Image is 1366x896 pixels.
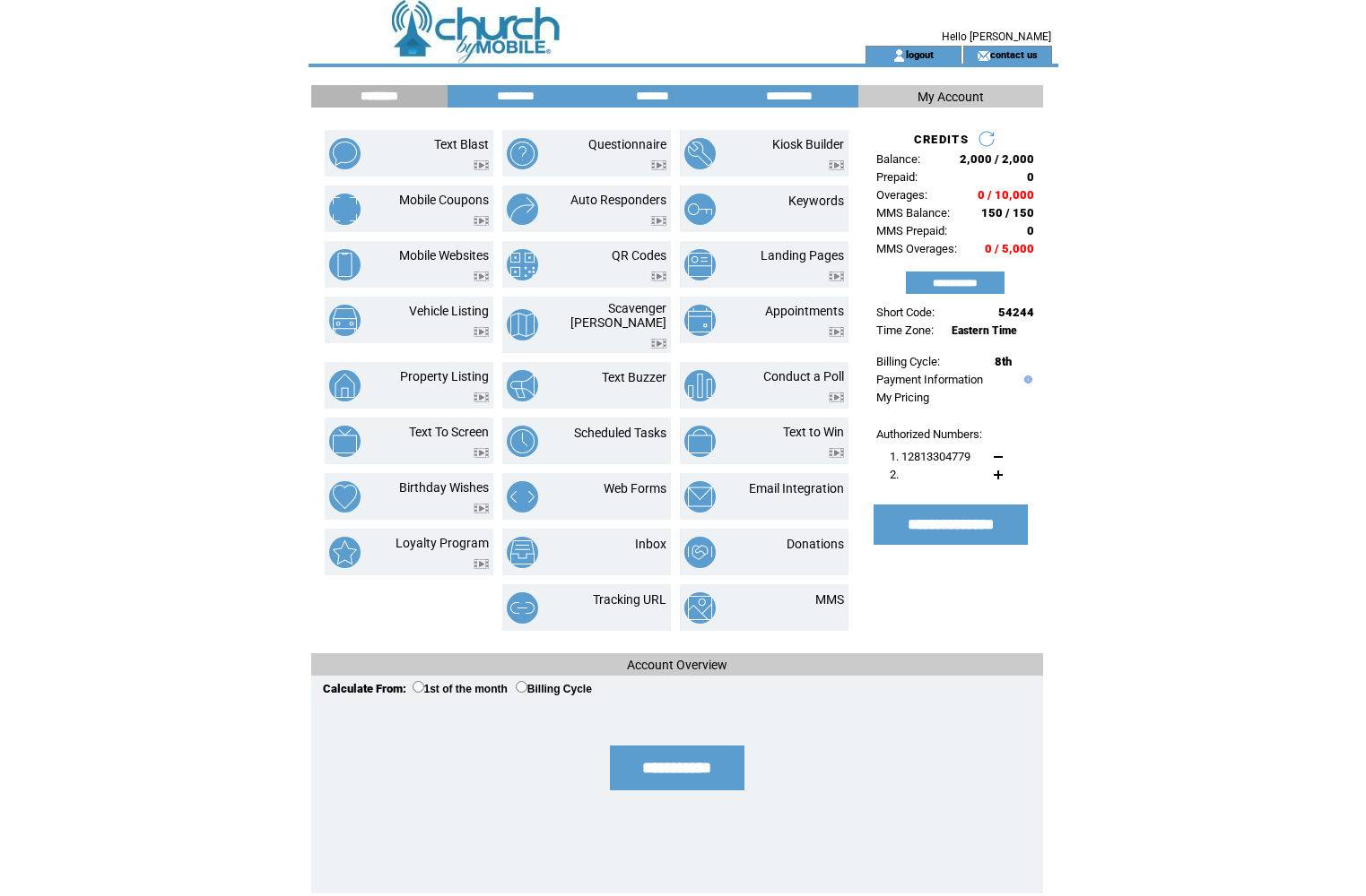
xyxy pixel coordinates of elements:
[985,242,1034,255] span: 0 / 5,000
[651,271,666,281] img: video.png
[829,392,844,402] img: video.png
[876,242,957,255] span: MMS Overages:
[783,425,844,439] a: Text to Win
[413,683,508,695] label: 1st of the month
[396,536,489,550] a: Loyalty Program
[516,683,592,695] label: Billing Cycle
[507,194,538,225] img: auto-responders.png
[876,206,950,220] span: MMS Balance:
[876,427,982,441] span: Authorized Numbers:
[914,133,969,146] span: CREDITS
[829,327,844,337] img: video.png
[876,323,934,337] span: Time Zone:
[570,301,666,330] a: Scavenger [PERSON_NAME]
[329,305,361,336] img: vehicle-listing.png
[978,188,1034,202] span: 0 / 10,000
[684,481,716,513] img: email-integration.png
[627,658,727,672] span: Account Overview
[684,592,716,624] img: mms.png
[788,194,844,208] a: Keywords
[323,682,406,695] span: Calculate From:
[400,369,489,383] a: Property Listing
[960,152,1034,166] span: 2,000 / 2,000
[876,373,983,386] a: Payment Information
[329,138,361,169] img: text-blast.png
[474,392,489,402] img: video.png
[329,194,361,225] img: mobile-coupons.png
[684,249,716,280] img: landing-pages.png
[763,369,844,383] a: Conduct a Poll
[995,355,1012,368] span: 8th
[829,271,844,281] img: video.png
[507,138,538,169] img: questionnaire.png
[409,304,489,318] a: Vehicle Listing
[765,304,844,318] a: Appointments
[952,324,1017,337] span: Eastern Time
[329,370,361,401] img: property-listing.png
[651,160,666,170] img: video.png
[602,370,666,384] a: Text Buzzer
[604,481,666,495] a: Web Forms
[612,248,666,263] a: QR Codes
[772,137,844,151] a: Kiosk Builder
[507,426,538,457] img: scheduled-tasks.png
[890,468,899,481] span: 2.
[876,188,927,202] span: Overages:
[977,48,990,63] img: contact_us_icon.gif
[892,48,906,63] img: account_icon.gif
[876,391,929,404] a: My Pricing
[876,224,947,237] span: MMS Prepaid:
[635,537,666,551] a: Inbox
[981,206,1034,220] span: 150 / 150
[829,160,844,170] img: video.png
[876,306,935,319] span: Short Code:
[684,194,716,225] img: keywords.png
[651,216,666,226] img: video.png
[474,559,489,569] img: video.png
[829,448,844,458] img: video.png
[876,170,918,184] span: Prepaid:
[588,137,666,151] a: Questionnaire
[570,193,666,207] a: Auto Responders
[1027,224,1034,237] span: 0
[474,271,489,281] img: video.png
[761,248,844,263] a: Landing Pages
[684,138,716,169] img: kiosk-builder.png
[684,370,716,401] img: conduct-a-poll.png
[651,339,666,349] img: video.png
[507,249,538,280] img: qr-codes.png
[399,193,489,207] a: Mobile Coupons
[507,370,538,401] img: text-buzzer.png
[593,592,666,607] a: Tracking URL
[507,537,538,568] img: inbox.png
[942,30,1051,43] span: Hello [PERSON_NAME]
[399,480,489,495] a: Birthday Wishes
[507,481,538,513] img: web-forms.png
[507,309,538,340] img: scavenger-hunt.png
[684,537,716,568] img: donations.png
[399,248,489,263] a: Mobile Websites
[434,137,489,151] a: Text Blast
[329,537,361,568] img: loyalty-program.png
[1027,170,1034,184] span: 0
[474,327,489,337] img: video.png
[815,592,844,607] a: MMS
[409,425,489,439] a: Text To Screen
[474,504,489,513] img: video.png
[906,48,934,60] a: logout
[474,216,489,226] img: video.png
[516,681,527,693] input: Billing Cycle
[507,592,538,624] img: tracking-url.png
[684,426,716,457] img: text-to-win.png
[474,160,489,170] img: video.png
[876,152,920,166] span: Balance:
[684,305,716,336] img: appointments.png
[474,448,489,458] img: video.png
[749,481,844,495] a: Email Integration
[876,355,940,368] span: Billing Cycle:
[329,249,361,280] img: mobile-websites.png
[787,537,844,551] a: Donations
[990,48,1038,60] a: contact us
[329,481,361,513] img: birthday-wishes.png
[413,681,424,693] input: 1st of the month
